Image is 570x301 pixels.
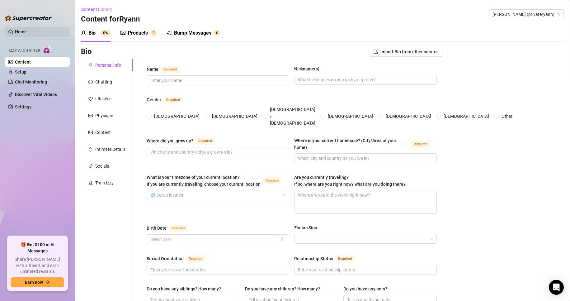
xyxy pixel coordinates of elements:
div: Products [128,29,148,37]
span: experiment [88,181,93,185]
div: Birth Date [147,225,167,232]
label: Birth Date [147,224,195,232]
span: What is your timezone of your current location? If you are currently traveling, choose your curre... [147,175,261,187]
h3: Content for Ryann [81,14,140,24]
div: Name [147,66,158,73]
input: Where did you grow up? [150,149,284,155]
label: Name [147,65,186,73]
span: picture [88,130,93,135]
span: Required [169,225,188,232]
div: Relationship Status [294,255,333,262]
div: Content [95,129,111,136]
sup: 0% [101,30,111,36]
input: Nickname(s) [298,76,432,83]
div: Sexual Orientation [147,255,184,262]
div: Where did you grow up? [147,137,193,144]
button: Import Bio from other creator [369,47,443,57]
h3: Bio [81,47,92,57]
span: Other [499,113,515,120]
label: Relationship Status [294,255,361,262]
span: Required [263,178,282,184]
a: Discover Viral Videos [15,92,57,97]
span: fire [88,147,93,151]
img: logo-BBDzfeDw.svg [5,15,52,21]
span: Required [411,141,430,148]
span: 🎁 Get $100 in AI Messages [11,242,64,254]
input: Birth Date [150,236,280,243]
span: Are you currently traveling? If so, where are you right now? what are you doing there? [294,175,406,187]
label: Where is your current homebase? (City/Area of your home) [294,137,437,151]
a: Settings [15,104,31,109]
img: AI Chatter [43,45,52,54]
sup: 0 [150,30,157,36]
span: [DEMOGRAPHIC_DATA] / [DEMOGRAPHIC_DATA] [267,106,318,127]
div: Where is your current homebase? (City/Area of your home) [294,137,409,151]
span: user [88,63,93,67]
div: Nickname(s) [294,65,319,72]
div: Do you have any pets? [343,285,387,292]
button: Earn nowarrow-right [11,277,64,287]
div: Physique [95,112,113,119]
span: Required [164,97,182,103]
span: user [81,30,86,35]
span: [DEMOGRAPHIC_DATA] [383,113,434,120]
label: Sexual Orientation [147,255,212,262]
label: Do you have any children? How many? [245,285,324,292]
span: notification [167,30,172,35]
sup: 0 [214,30,220,36]
input: Where is your current homebase? (City/Area of your home) [298,155,432,162]
input: Sexual Orientation [150,266,284,273]
span: Required [336,256,354,262]
label: Gender [147,96,189,103]
label: Zodiac Sign [294,224,322,231]
div: Do you have any siblings? How many? [147,285,221,292]
a: Home [15,29,27,34]
label: Nickname(s) [294,65,324,72]
a: Setup [15,69,26,74]
input: Name [150,77,284,84]
div: Do you have any children? How many? [245,285,320,292]
div: Gender [147,96,161,103]
span: Import Bio from other creator [380,49,438,54]
span: idcard [88,113,93,118]
div: Lifestyle [95,95,111,102]
span: [DEMOGRAPHIC_DATA] [325,113,376,120]
span: import [374,50,378,54]
span: Ryann (privateryann) [492,10,560,19]
button: Content Library [81,4,117,14]
span: [DEMOGRAPHIC_DATA] [441,113,492,120]
span: link [88,164,93,168]
a: Chat Monitoring [15,79,47,84]
input: Relationship Status [298,266,432,273]
span: arrow-right [45,280,50,284]
span: message [88,80,93,84]
span: heart [88,97,93,101]
div: Zodiac Sign [294,224,317,231]
span: [DEMOGRAPHIC_DATA] [152,113,202,120]
div: Chatting [95,79,112,85]
label: Where did you grow up? [147,137,221,145]
span: Content Library [81,7,112,12]
div: Bio [88,29,96,37]
a: Content [15,60,31,64]
div: Socials [95,163,109,170]
span: Share [PERSON_NAME] with a friend, and earn unlimited rewards [11,256,64,275]
div: Bump Messages [174,29,211,37]
span: Izzy AI Chatter [9,48,40,54]
span: team [557,12,560,16]
span: Earn now [25,280,43,285]
span: Required [161,66,180,73]
span: picture [120,30,125,35]
span: Required [186,256,205,262]
span: Required [196,138,214,145]
div: Intimate Details [95,146,125,153]
div: Train Izzy [95,179,114,186]
label: Do you have any pets? [343,285,392,292]
div: Open Intercom Messenger [549,280,564,295]
label: Do you have any siblings? How many? [147,285,225,292]
span: [DEMOGRAPHIC_DATA] [210,113,260,120]
div: Personal Info [95,62,121,69]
